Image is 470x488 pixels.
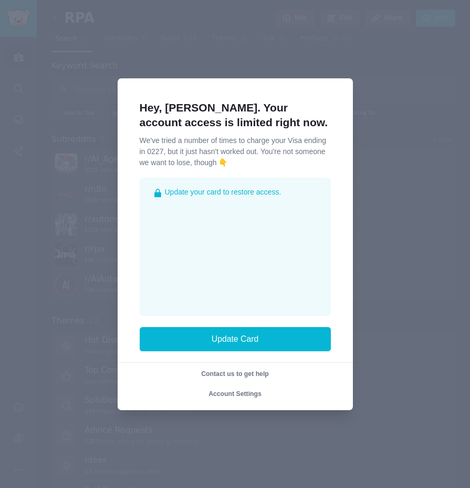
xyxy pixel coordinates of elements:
span: Contact us to get help [201,370,269,378]
p: We've tried a number of times to charge your Visa ending in 0227, but it just hasn't worked out. ... [140,135,331,168]
span: Update your card to restore access. [165,187,281,198]
span: Account Settings [208,390,262,398]
iframe: Secure payment input frame [152,203,318,307]
button: Update Card [140,327,331,351]
h1: Hey, [PERSON_NAME]. Your account access is limited right now. [140,100,331,130]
